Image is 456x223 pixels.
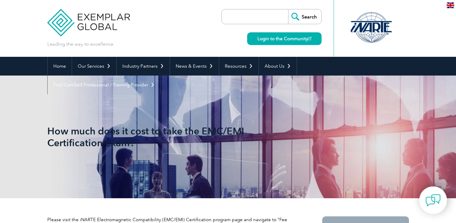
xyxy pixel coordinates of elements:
[426,193,441,208] img: contact-chat.png
[117,57,170,76] a: Industry Partners
[170,57,219,76] a: News & Events
[48,57,72,76] a: Home
[48,76,160,94] a: Find Certified Professional / Training Provider
[247,32,322,45] a: Login to the Community
[72,57,116,76] a: Our Services
[288,9,321,24] input: Search
[47,41,113,47] p: Leading the way to excellence
[308,37,311,40] img: open_square.png
[219,57,259,76] a: Resources
[259,57,297,76] a: About Us
[447,2,454,8] img: en
[47,125,279,149] h1: How much does it cost to take the EMC/EMI Certification exam?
